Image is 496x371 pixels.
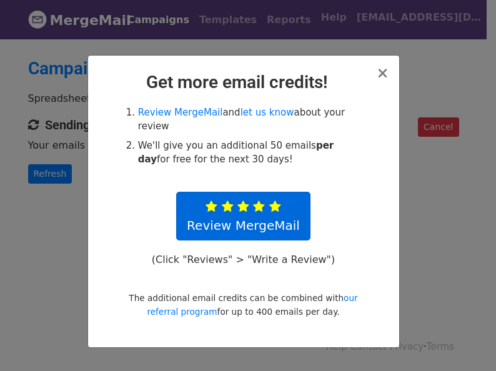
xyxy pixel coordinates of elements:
[138,107,223,118] a: Review MergeMail
[138,139,363,167] li: We'll give you an additional 50 emails for free for the next 30 days!
[98,72,389,93] h2: Get more email credits!
[145,253,341,266] p: (Click "Reviews" > "Write a Review")
[434,311,496,371] iframe: Chat Widget
[129,293,357,317] small: The additional email credits can be combined with for up to 400 emails per day.
[376,66,389,81] button: Close
[147,293,357,317] a: our referral program
[138,140,334,166] strong: per day
[138,106,363,134] li: and about your review
[376,64,389,82] span: ×
[176,192,310,240] a: Review MergeMail
[241,107,294,118] a: let us know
